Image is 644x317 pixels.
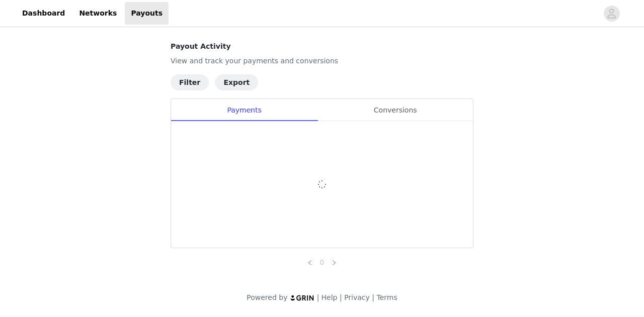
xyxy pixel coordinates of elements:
i: icon: left [307,260,313,266]
a: Terms [376,293,397,301]
img: logo [290,294,315,301]
li: Next Page [328,256,340,268]
a: Privacy [344,293,370,301]
span: | [340,293,342,301]
a: Payouts [125,2,169,25]
p: View and track your payments and conversions [171,56,473,66]
div: Payments [171,99,317,122]
button: Export [215,74,258,90]
span: | [372,293,374,301]
div: Conversions [317,99,473,122]
span: | [317,293,319,301]
span: Powered by [247,293,287,301]
i: icon: right [331,260,337,266]
a: Help [321,293,338,301]
button: Filter [171,74,209,90]
div: avatar [607,6,616,22]
li: 0 [316,256,328,268]
a: 0 [316,257,328,268]
li: Previous Page [304,256,316,268]
a: Networks [73,2,123,25]
h4: Payout Activity [171,41,473,52]
a: Dashboard [16,2,71,25]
